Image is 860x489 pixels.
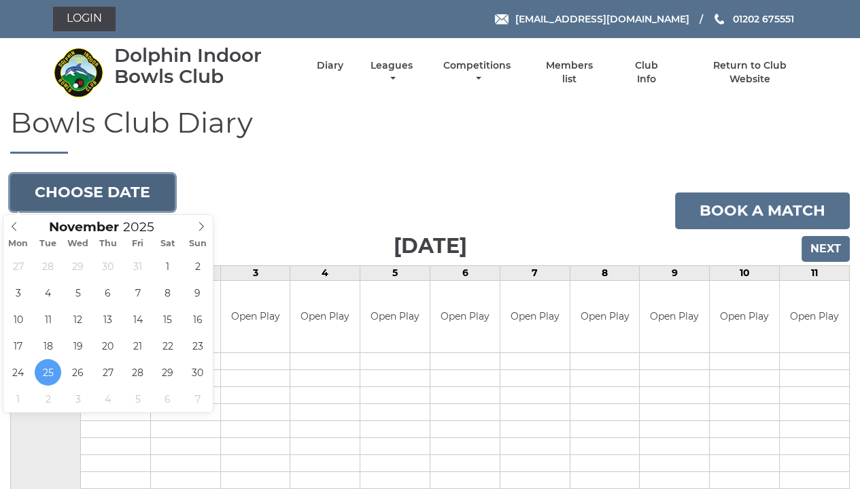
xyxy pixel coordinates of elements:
span: December 3, 2025 [65,386,91,412]
td: Open Play [430,281,500,352]
span: October 30, 2025 [94,253,121,280]
td: 7 [500,266,570,281]
td: 10 [710,266,780,281]
a: Members list [538,59,600,86]
span: December 5, 2025 [124,386,151,412]
td: 5 [360,266,430,281]
span: November 5, 2025 [65,280,91,306]
td: 8 [570,266,640,281]
h1: Bowls Club Diary [10,107,850,154]
a: Book a match [675,192,850,229]
span: December 4, 2025 [94,386,121,412]
span: December 6, 2025 [154,386,181,412]
span: November 26, 2025 [65,359,91,386]
span: November 1, 2025 [154,253,181,280]
td: Open Play [290,281,360,352]
input: Next [802,236,850,262]
a: Login [53,7,116,31]
span: November 9, 2025 [184,280,211,306]
span: Thu [93,239,123,248]
span: November 21, 2025 [124,333,151,359]
a: Club Info [625,59,669,86]
span: Wed [63,239,93,248]
input: Scroll to increment [119,219,172,235]
span: November 20, 2025 [94,333,121,359]
span: November 13, 2025 [94,306,121,333]
td: Open Play [500,281,570,352]
span: Sat [153,239,183,248]
span: November 11, 2025 [35,306,61,333]
span: October 29, 2025 [65,253,91,280]
span: November 24, 2025 [5,359,31,386]
span: November 19, 2025 [65,333,91,359]
span: November 28, 2025 [124,359,151,386]
span: December 1, 2025 [5,386,31,412]
span: December 2, 2025 [35,386,61,412]
td: Open Play [640,281,709,352]
td: 6 [430,266,500,281]
a: Diary [317,59,343,72]
span: October 27, 2025 [5,253,31,280]
span: Fri [123,239,153,248]
img: Email [495,14,509,24]
span: November 16, 2025 [184,306,211,333]
span: November 4, 2025 [35,280,61,306]
a: Leagues [367,59,416,86]
span: November 27, 2025 [94,359,121,386]
span: Scroll to increment [49,221,119,234]
span: November 8, 2025 [154,280,181,306]
img: Dolphin Indoor Bowls Club [53,47,104,98]
span: November 6, 2025 [94,280,121,306]
a: Email [EMAIL_ADDRESS][DOMAIN_NAME] [495,12,689,27]
a: Phone us 01202 675551 [712,12,793,27]
a: Return to Club Website [692,59,807,86]
div: Dolphin Indoor Bowls Club [114,45,293,87]
span: November 7, 2025 [124,280,151,306]
span: [EMAIL_ADDRESS][DOMAIN_NAME] [515,13,689,25]
span: Mon [3,239,33,248]
td: 3 [220,266,290,281]
td: 4 [290,266,360,281]
td: Open Play [780,281,849,352]
span: 01202 675551 [732,13,793,25]
span: November 25, 2025 [35,359,61,386]
span: November 30, 2025 [184,359,211,386]
button: Choose date [10,174,175,211]
td: 9 [640,266,710,281]
span: November 15, 2025 [154,306,181,333]
span: November 29, 2025 [154,359,181,386]
td: Open Play [221,281,290,352]
span: November 2, 2025 [184,253,211,280]
span: November 10, 2025 [5,306,31,333]
span: November 22, 2025 [154,333,181,359]
span: November 12, 2025 [65,306,91,333]
a: Competitions [441,59,515,86]
img: Phone us [715,14,724,24]
td: Open Play [710,281,779,352]
td: Open Play [360,281,430,352]
span: Sun [183,239,213,248]
span: December 7, 2025 [184,386,211,412]
span: November 14, 2025 [124,306,151,333]
td: Open Play [570,281,640,352]
span: Tue [33,239,63,248]
td: 11 [780,266,850,281]
span: November 17, 2025 [5,333,31,359]
span: October 31, 2025 [124,253,151,280]
span: November 18, 2025 [35,333,61,359]
span: November 3, 2025 [5,280,31,306]
span: November 23, 2025 [184,333,211,359]
span: October 28, 2025 [35,253,61,280]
